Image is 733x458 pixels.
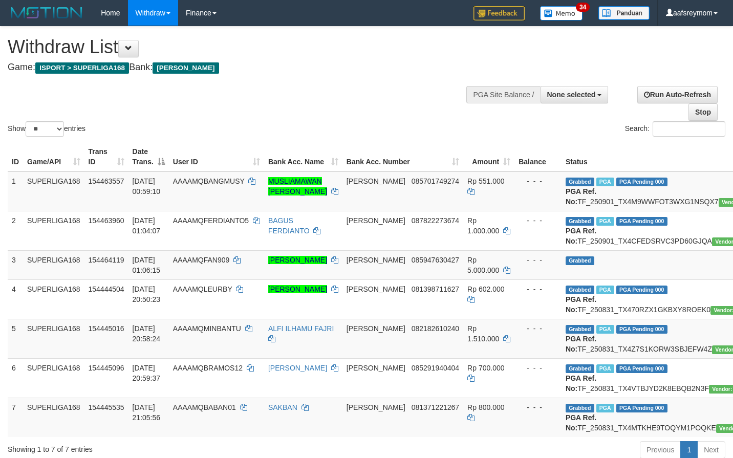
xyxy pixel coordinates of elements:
span: Copy 085291940404 to clipboard [412,364,459,372]
th: Date Trans.: activate to sort column descending [128,142,169,171]
span: [DATE] 21:05:56 [133,403,161,422]
label: Search: [625,121,725,137]
span: PGA Pending [616,325,667,334]
span: 154445016 [89,324,124,333]
span: Copy 087822273674 to clipboard [412,216,459,225]
span: [PERSON_NAME] [347,256,405,264]
span: Rp 800.000 [467,403,504,411]
a: MUSLIAMAWAN [PERSON_NAME] [268,177,327,195]
b: PGA Ref. No: [566,335,596,353]
a: BAGUS FERDIANTO [268,216,310,235]
span: Rp 5.000.000 [467,256,499,274]
span: Grabbed [566,325,594,334]
th: Balance [514,142,562,171]
span: Grabbed [566,217,594,226]
span: Rp 1.510.000 [467,324,499,343]
div: - - - [519,402,557,412]
span: [PERSON_NAME] [347,364,405,372]
span: PGA Pending [616,217,667,226]
td: SUPERLIGA168 [23,398,84,437]
td: 3 [8,250,23,279]
span: 154463960 [89,216,124,225]
b: PGA Ref. No: [566,295,596,314]
div: - - - [519,255,557,265]
span: AAAAMQBANGMUSY [173,177,245,185]
td: SUPERLIGA168 [23,279,84,319]
td: SUPERLIGA168 [23,250,84,279]
span: 154444504 [89,285,124,293]
h4: Game: Bank: [8,62,479,73]
span: ISPORT > SUPERLIGA168 [35,62,129,74]
span: [PERSON_NAME] [347,403,405,411]
span: [DATE] 00:59:10 [133,177,161,195]
a: Stop [688,103,718,121]
select: Showentries [26,121,64,137]
span: Marked by aafounsreynich [596,286,614,294]
span: Grabbed [566,256,594,265]
span: None selected [547,91,596,99]
span: Rp 551.000 [467,177,504,185]
td: 2 [8,211,23,250]
span: [DATE] 20:50:23 [133,285,161,303]
span: 154445096 [89,364,124,372]
td: SUPERLIGA168 [23,171,84,211]
img: Feedback.jpg [473,6,525,20]
div: - - - [519,363,557,373]
div: - - - [519,176,557,186]
span: Marked by aafheankoy [596,364,614,373]
label: Show entries [8,121,85,137]
td: 6 [8,358,23,398]
a: [PERSON_NAME] [268,364,327,372]
span: Copy 081398711627 to clipboard [412,285,459,293]
span: Copy 085947630427 to clipboard [412,256,459,264]
div: Showing 1 to 7 of 7 entries [8,440,298,454]
th: Game/API: activate to sort column ascending [23,142,84,171]
div: - - - [519,215,557,226]
span: Rp 700.000 [467,364,504,372]
span: Grabbed [566,178,594,186]
span: Copy 081371221267 to clipboard [412,403,459,411]
a: ALFI ILHAMU FAJRI [268,324,334,333]
b: PGA Ref. No: [566,374,596,392]
span: AAAAMQBRAMOS12 [173,364,243,372]
span: [PERSON_NAME] [347,177,405,185]
div: PGA Site Balance / [466,86,540,103]
td: SUPERLIGA168 [23,319,84,358]
th: Bank Acc. Number: activate to sort column ascending [342,142,463,171]
span: PGA Pending [616,364,667,373]
td: 5 [8,319,23,358]
th: ID [8,142,23,171]
span: [DATE] 20:58:24 [133,324,161,343]
span: AAAAMQBABAN01 [173,403,236,411]
a: [PERSON_NAME] [268,285,327,293]
span: 34 [576,3,590,12]
td: 4 [8,279,23,319]
span: PGA Pending [616,286,667,294]
span: PGA Pending [616,404,667,412]
span: [PERSON_NAME] [347,216,405,225]
span: [DATE] 01:06:15 [133,256,161,274]
span: Marked by aafromsomean [596,217,614,226]
input: Search: [653,121,725,137]
span: 154464119 [89,256,124,264]
span: Marked by aafheankoy [596,325,614,334]
h1: Withdraw List [8,37,479,57]
span: PGA Pending [616,178,667,186]
span: AAAAMQFERDIANTO5 [173,216,249,225]
button: None selected [541,86,609,103]
img: panduan.png [598,6,650,20]
td: SUPERLIGA168 [23,211,84,250]
span: Rp 1.000.000 [467,216,499,235]
span: Copy 085701749274 to clipboard [412,177,459,185]
span: [DATE] 20:59:37 [133,364,161,382]
span: Rp 602.000 [467,285,504,293]
img: Button%20Memo.svg [540,6,583,20]
th: Amount: activate to sort column ascending [463,142,514,171]
span: [PERSON_NAME] [347,324,405,333]
td: 1 [8,171,23,211]
span: Grabbed [566,364,594,373]
span: AAAAMQFAN909 [173,256,230,264]
span: 154463557 [89,177,124,185]
th: Trans ID: activate to sort column ascending [84,142,128,171]
a: SAKBAN [268,403,297,411]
